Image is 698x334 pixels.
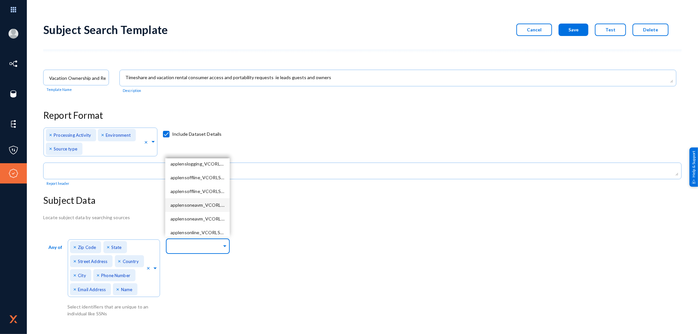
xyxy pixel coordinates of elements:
[123,89,141,93] mat-hint: Description
[170,202,263,208] span: applensoneavm_VCORLSQLAPPPR03_1405
[78,287,106,292] span: Email Address
[43,195,682,206] h3: Subject Data
[172,129,222,139] span: Include Dataset Details
[643,27,658,32] span: Delete
[165,158,230,237] ng-dropdown-panel: Options list
[170,161,265,167] span: applenslogging_VCORLSQLAPPPR03_22834
[9,119,18,129] img: icon-elements.svg
[78,245,96,250] span: Zip Code
[78,259,107,264] span: Street Address
[73,286,78,292] span: ×
[9,168,18,178] img: icon-compliance.svg
[73,244,78,250] span: ×
[170,175,261,180] span: applensoffline_VCORLSQLAPPPR03_1405
[527,27,542,32] span: Cancel
[689,147,698,186] div: Help & Support
[633,24,669,36] button: Delete
[121,287,133,292] span: Name
[43,110,682,121] h3: Report Format
[43,241,67,258] button: Any of
[49,145,54,151] span: ×
[170,188,263,194] span: applensoffline_VCORLSQLAPPPR03_22834
[106,132,131,138] span: Environment
[559,24,588,36] button: Save
[43,23,168,36] div: Subject Search Template
[516,24,552,36] button: Cancel
[107,244,111,250] span: ×
[67,303,166,317] div: Select identifiers that are unique to an individual like SSNs
[111,245,122,250] span: State
[116,286,121,292] span: ×
[118,258,123,264] span: ×
[568,27,579,32] span: Save
[605,27,616,32] span: Test
[170,230,260,235] span: applensonline_VCORLSQLAPPPR03_1405
[147,265,152,272] span: Clear all
[145,139,150,146] span: Clear all
[54,146,77,151] span: Source type
[43,214,682,221] div: Locate subject data by searching sources
[123,259,139,264] span: Country
[101,273,130,278] span: Phone Number
[595,24,626,36] button: Test
[97,272,101,278] span: ×
[9,29,18,39] img: blank-profile-picture.png
[73,258,78,264] span: ×
[47,182,70,186] mat-hint: Report header
[9,145,18,155] img: icon-policies.svg
[101,132,106,138] span: ×
[49,132,54,138] span: ×
[692,179,696,184] img: help_support.svg
[4,3,23,17] img: app launcher
[9,59,18,69] img: icon-inventory.svg
[48,241,62,253] p: Any of
[49,75,106,81] input: Name
[73,272,78,278] span: ×
[9,89,18,99] img: icon-sources.svg
[54,132,91,138] span: Processing Activity
[47,88,72,92] mat-hint: Template Name
[78,273,86,278] span: City
[170,216,266,221] span: applensoneavm_VCORLSQLAPPPR03_22834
